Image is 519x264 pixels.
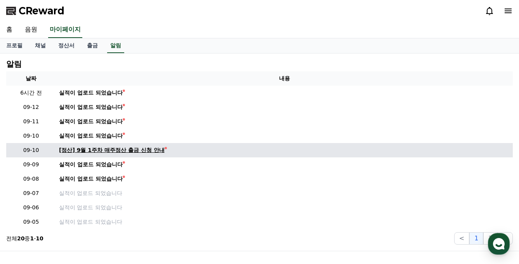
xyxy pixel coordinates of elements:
[59,103,123,111] div: 실적이 업로드 되었습니다
[52,38,81,53] a: 정산서
[59,175,510,183] a: 실적이 업로드 되었습니다
[59,175,123,183] div: 실적이 업로드 되었습니다
[454,232,469,245] button: <
[36,235,43,242] strong: 10
[100,200,149,219] a: 설정
[483,232,497,245] button: 2
[59,89,123,97] div: 실적이 업로드 되었습니다
[59,117,123,126] div: 실적이 업로드 되었습니다
[59,132,123,140] div: 실적이 업로드 되었습니다
[120,211,129,217] span: 설정
[59,218,510,226] a: 실적이 업로드 되었습니다
[6,60,22,68] h4: 알림
[19,5,64,17] span: CReward
[71,212,80,218] span: 대화
[59,160,123,169] div: 실적이 업로드 되었습니다
[59,146,510,154] a: [정산] 9월 1주차 매주정산 출금 신청 안내
[9,117,53,126] p: 09-11
[59,204,510,212] a: 실적이 업로드 되었습니다
[2,200,51,219] a: 홈
[59,132,510,140] a: 실적이 업로드 되었습니다
[59,89,510,97] a: 실적이 업로드 되었습니다
[59,103,510,111] a: 실적이 업로드 되었습니다
[51,200,100,219] a: 대화
[6,5,64,17] a: CReward
[59,146,165,154] div: [정산] 9월 1주차 매주정산 출금 신청 안내
[17,235,24,242] strong: 20
[9,189,53,197] p: 09-07
[9,103,53,111] p: 09-12
[6,235,43,242] p: 전체 중 -
[469,232,483,245] button: 1
[59,160,510,169] a: 실적이 업로드 되었습니다
[48,22,82,38] a: 마이페이지
[9,146,53,154] p: 09-10
[9,204,53,212] p: 09-06
[56,71,513,86] th: 내용
[9,132,53,140] p: 09-10
[24,211,29,217] span: 홈
[9,218,53,226] p: 09-05
[9,175,53,183] p: 09-08
[59,117,510,126] a: 실적이 업로드 되었습니다
[30,235,34,242] strong: 1
[6,71,56,86] th: 날짜
[107,38,124,53] a: 알림
[9,160,53,169] p: 09-09
[9,89,53,97] p: 6시간 전
[19,22,43,38] a: 음원
[29,38,52,53] a: 채널
[59,189,510,197] a: 실적이 업로드 되었습니다
[498,232,513,245] button: >
[81,38,104,53] a: 출금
